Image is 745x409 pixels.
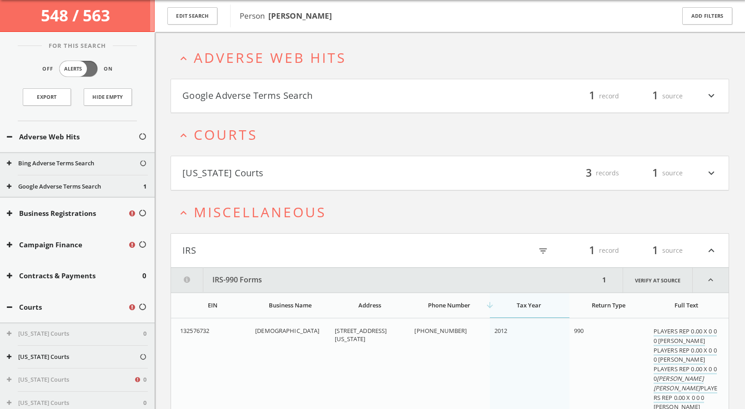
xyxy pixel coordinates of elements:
span: Person [240,10,332,21]
button: [US_STATE] Courts [7,375,134,384]
i: expand_less [177,52,190,65]
span: [PHONE_NUMBER] [414,327,467,335]
button: Courts [7,302,128,312]
a: Export [23,88,71,106]
div: Full Text [654,301,720,309]
button: [US_STATE] Courts [182,165,450,181]
span: 1 [143,182,146,191]
span: [DEMOGRAPHIC_DATA] [255,327,319,335]
span: Courts [194,125,257,144]
button: [US_STATE] Courts [7,329,143,338]
button: Bing Adverse Terms Search [7,159,139,168]
i: expand_less [693,268,729,292]
div: Phone Number [414,301,484,309]
button: [US_STATE] Courts [7,353,139,362]
button: Adverse Web Hits [7,132,138,142]
i: expand_less [177,207,190,219]
span: 0 [143,329,146,338]
span: On [104,65,113,73]
div: record [564,243,619,258]
span: 548 / 563 [41,5,114,26]
span: 1 [648,88,662,104]
div: 1 [599,268,609,292]
button: expand_lessAdverse Web Hits [177,50,729,65]
button: expand_lessMiscellaneous [177,204,729,220]
div: source [628,88,683,104]
span: 1 [585,88,599,104]
span: 1 [648,165,662,181]
span: 2012 [494,327,508,335]
button: expand_lessCourts [177,127,729,142]
span: 0 [143,399,146,408]
button: Add Filters [682,7,732,25]
button: Hide Empty [84,88,132,106]
span: 0 [143,375,146,384]
button: [US_STATE] Courts [7,399,143,408]
div: Return Type [574,301,644,309]
div: Tax Year [494,301,564,309]
b: [PERSON_NAME] [268,10,332,21]
i: expand_less [177,129,190,142]
span: Adverse Web Hits [194,48,346,67]
button: IRS [182,243,450,258]
i: expand_more [705,88,717,104]
div: record [564,88,619,104]
button: Contracts & Payments [7,271,142,281]
div: Address [335,301,404,309]
em: [PERSON_NAME] [654,384,700,392]
span: For This Search [42,41,113,51]
span: 990 [574,327,584,335]
div: source [628,243,683,258]
span: 1 [648,242,662,258]
i: arrow_downward [485,301,494,310]
button: IRS-990 Forms [171,268,599,292]
i: filter_list [538,246,548,256]
em: [PERSON_NAME] [657,374,704,383]
span: Miscellaneous [194,203,326,221]
span: [STREET_ADDRESS][US_STATE] [335,327,387,343]
button: Google Adverse Terms Search [182,88,450,104]
i: expand_less [705,243,717,258]
button: Business Registrations [7,208,128,219]
div: records [564,165,619,181]
div: Business Name [255,301,325,309]
div: EIN [180,301,245,309]
button: Google Adverse Terms Search [7,182,143,191]
span: 132576732 [180,327,209,335]
button: Edit Search [167,7,217,25]
a: Verify at source [623,268,693,292]
span: 0 [142,271,146,281]
span: Off [42,65,53,73]
i: expand_more [705,165,717,181]
span: 1 [585,242,599,258]
span: 3 [582,165,596,181]
div: source [628,165,683,181]
button: Campaign Finance [7,240,128,250]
